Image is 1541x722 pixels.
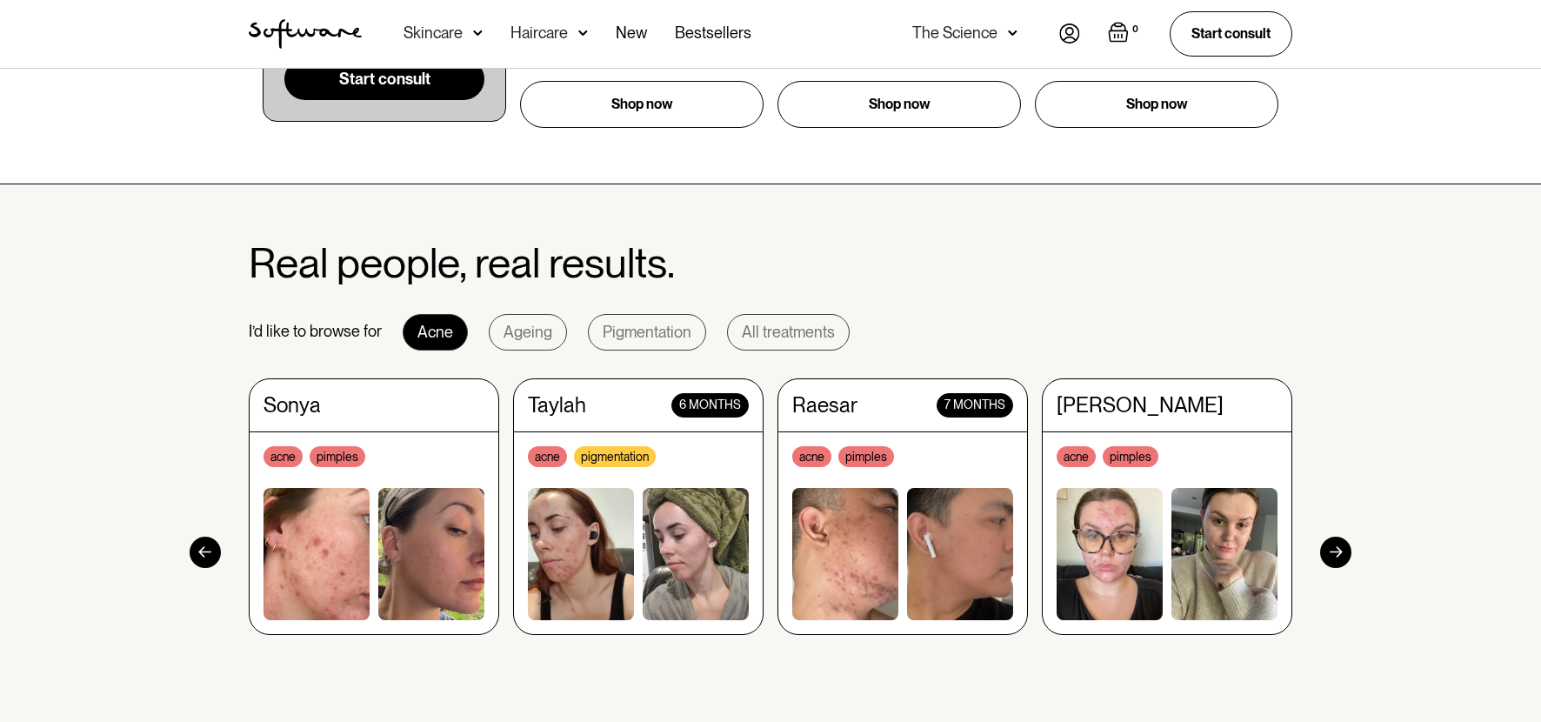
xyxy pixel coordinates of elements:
[528,393,586,418] div: Taylah
[643,488,749,619] img: woman without acne
[1057,446,1096,467] div: acne
[417,324,453,341] div: Acne
[792,393,857,418] div: Raesar
[473,24,483,42] img: arrow down
[310,446,365,467] div: pimples
[249,240,675,286] h2: Real people, real results.
[907,488,1013,619] img: boy without acne
[937,393,1013,418] div: 7 months
[1008,24,1017,42] img: arrow down
[1126,94,1188,115] p: Shop now
[603,324,691,341] div: Pigmentation
[510,24,568,42] div: Haircare
[249,19,362,49] a: home
[264,446,303,467] div: acne
[578,24,588,42] img: arrow down
[1170,11,1292,56] a: Start consult
[378,488,484,619] img: woman without acne
[284,58,484,100] a: Start consult
[742,324,835,341] div: All treatments
[838,446,894,467] div: pimples
[1108,22,1142,46] a: Open empty cart
[404,24,463,42] div: Skincare
[611,94,673,115] p: Shop now
[504,324,552,341] div: Ageing
[792,488,898,619] img: boy with acne
[528,446,567,467] div: acne
[264,488,370,619] img: woman with acne
[869,94,931,115] p: Shop now
[1129,22,1142,37] div: 0
[1171,488,1277,619] img: woman without acne
[671,393,749,418] div: 6 months
[249,19,362,49] img: Software Logo
[528,488,634,619] img: woman with acne
[912,24,997,42] div: The Science
[264,393,321,418] div: Sonya
[1103,446,1158,467] div: pimples
[1057,488,1163,619] img: woman with acne
[1057,393,1224,418] div: [PERSON_NAME]
[792,446,831,467] div: acne
[574,446,656,467] div: pigmentation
